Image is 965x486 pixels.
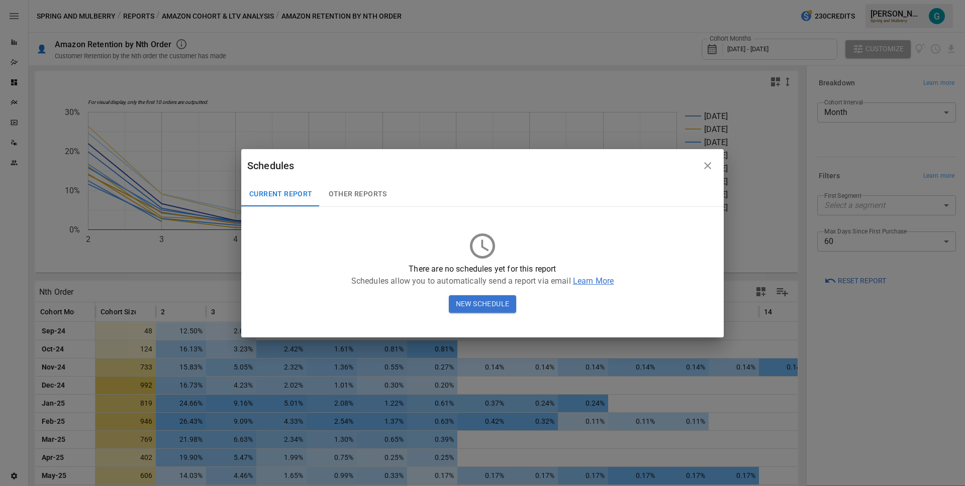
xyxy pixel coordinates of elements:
span: Learn More [571,276,614,286]
button: Other Reports [321,182,395,206]
button: Current Report [241,182,321,206]
p: Schedules allow you to automatically send a report via email [249,275,716,287]
p: There are no schedules yet for this report [249,263,716,275]
button: New Schedule [449,295,517,313]
div: Schedules [247,158,698,174]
